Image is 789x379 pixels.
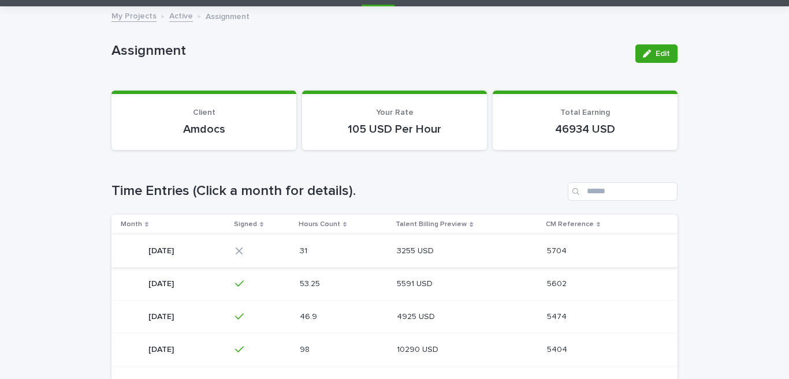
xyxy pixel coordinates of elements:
p: Assignment [206,9,250,22]
p: 5474 [547,310,569,322]
a: My Projects [111,9,157,22]
p: [DATE] [148,277,176,289]
p: [DATE] [148,244,176,256]
span: Edit [656,50,670,58]
p: Assignment [111,43,626,59]
p: 10290 USD [397,343,441,355]
p: 5602 [547,277,569,289]
p: 46934 USD [507,122,664,136]
h1: Time Entries (Click a month for details). [111,183,563,200]
button: Edit [635,44,678,63]
p: 5704 [547,244,569,256]
p: Hours Count [299,218,340,231]
span: Client [193,108,215,117]
p: 98 [300,343,312,355]
tr: [DATE][DATE] 53.2553.25 5591 USD5591 USD 56025602 [111,267,678,300]
p: Amdocs [125,122,282,136]
p: 53.25 [300,277,322,289]
p: [DATE] [148,310,176,322]
input: Search [568,182,678,201]
p: 5591 USD [397,277,435,289]
p: 31 [300,244,310,256]
tr: [DATE][DATE] 9898 10290 USD10290 USD 54045404 [111,333,678,366]
tr: [DATE][DATE] 3131 3255 USD3255 USD 57045704 [111,234,678,267]
span: Your Rate [376,108,414,117]
tr: [DATE][DATE] 46.946.9 4925 USD4925 USD 54745474 [111,300,678,333]
p: 3255 USD [397,244,436,256]
p: 4925 USD [397,310,437,322]
p: 105 USD Per Hour [316,122,473,136]
p: [DATE] [148,343,176,355]
span: Total Earning [560,108,610,117]
p: CM Reference [546,218,594,231]
p: Talent Billing Preview [396,218,467,231]
p: Month [121,218,142,231]
p: Signed [234,218,257,231]
p: 46.9 [300,310,319,322]
p: 5404 [547,343,570,355]
a: Active [169,9,193,22]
